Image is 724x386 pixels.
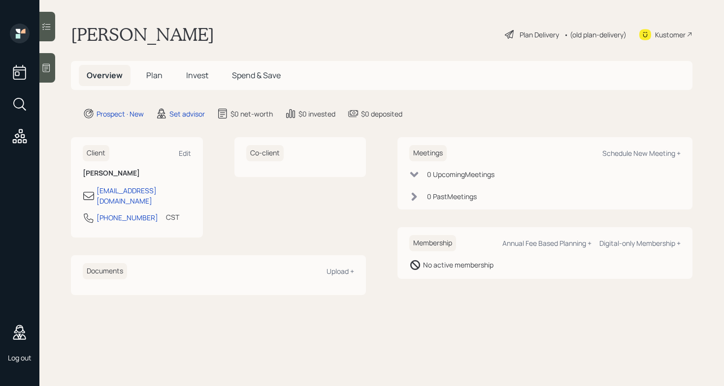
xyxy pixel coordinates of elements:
div: Upload + [327,267,354,276]
h6: Meetings [409,145,447,161]
div: $0 net-worth [230,109,273,119]
div: Digital-only Membership + [599,238,681,248]
h6: Co-client [246,145,284,161]
div: Annual Fee Based Planning + [502,238,592,248]
h1: [PERSON_NAME] [71,24,214,45]
div: $0 deposited [361,109,402,119]
div: Schedule New Meeting + [602,148,681,158]
div: • (old plan-delivery) [564,30,626,40]
h6: [PERSON_NAME] [83,169,191,178]
h6: Documents [83,263,127,279]
span: Spend & Save [232,70,281,81]
div: [PHONE_NUMBER] [97,212,158,223]
div: Plan Delivery [520,30,559,40]
h6: Membership [409,235,456,251]
div: CST [166,212,179,222]
div: Kustomer [655,30,686,40]
div: Prospect · New [97,109,144,119]
div: 0 Past Meeting s [427,191,477,202]
div: $0 invested [298,109,335,119]
div: No active membership [423,260,494,270]
div: Edit [179,148,191,158]
div: [EMAIL_ADDRESS][DOMAIN_NAME] [97,185,191,206]
h6: Client [83,145,109,161]
span: Plan [146,70,163,81]
div: Log out [8,353,32,362]
div: 0 Upcoming Meeting s [427,169,494,179]
span: Invest [186,70,208,81]
div: Set advisor [169,109,205,119]
span: Overview [87,70,123,81]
